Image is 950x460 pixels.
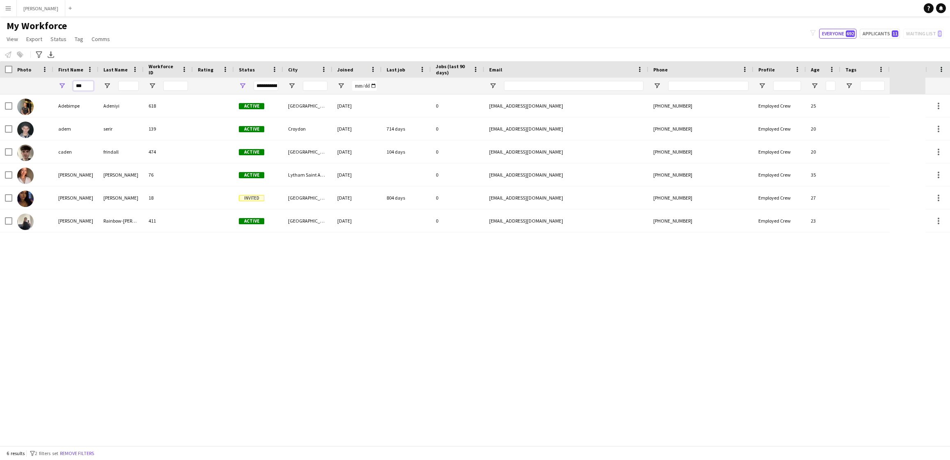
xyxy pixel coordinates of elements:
div: [PERSON_NAME] [53,163,98,186]
div: [PERSON_NAME] [98,186,144,209]
div: 18 [144,186,193,209]
span: Active [239,103,264,109]
span: Export [26,35,42,43]
input: City Filter Input [303,81,327,91]
div: [PHONE_NUMBER] [648,163,753,186]
button: Open Filter Menu [489,82,497,90]
a: Status [47,34,70,44]
div: adem [53,117,98,140]
div: [PHONE_NUMBER] [648,94,753,117]
span: Profile [758,67,775,73]
img: caden frindall [17,145,34,161]
div: frindall [98,140,144,163]
button: Open Filter Menu [149,82,156,90]
img: Adebimpe Adeniyi [17,99,34,115]
a: Comms [88,34,113,44]
div: Employed Crew [753,209,806,232]
div: Employed Crew [753,140,806,163]
span: 692 [846,30,855,37]
div: [DATE] [332,94,382,117]
div: [PERSON_NAME] [53,186,98,209]
div: Adeniyi [98,94,144,117]
div: [PHONE_NUMBER] [648,186,753,209]
input: Joined Filter Input [352,81,377,91]
div: 20 [806,117,840,140]
div: 0 [431,140,484,163]
img: Madeleine Rainbow-Laird [17,214,34,230]
img: Jade Lee-Edwards [17,168,34,184]
span: Active [239,172,264,178]
img: adem serir [17,122,34,138]
span: Last Name [103,67,128,73]
span: Last job [387,67,405,73]
button: Open Filter Menu [58,82,66,90]
button: Open Filter Menu [811,82,818,90]
div: [GEOGRAPHIC_DATA] [283,94,332,117]
input: First Name Filter Input [73,81,94,91]
div: [DATE] [332,209,382,232]
img: Madeleine Hughes [17,191,34,207]
span: Age [811,67,820,73]
div: 804 days [382,186,431,209]
div: Rainbow-[PERSON_NAME] [98,209,144,232]
input: Age Filter Input [826,81,836,91]
span: Status [50,35,66,43]
button: [PERSON_NAME] [17,0,65,16]
div: 23 [806,209,840,232]
button: Open Filter Menu [653,82,661,90]
span: Active [239,149,264,155]
div: [DATE] [332,186,382,209]
div: caden [53,140,98,163]
a: Export [23,34,46,44]
span: Email [489,67,502,73]
span: Jobs (last 90 days) [436,63,469,76]
span: 11 [892,30,898,37]
div: [EMAIL_ADDRESS][DOMAIN_NAME] [484,94,648,117]
div: 0 [431,209,484,232]
app-action-btn: Export XLSX [46,50,56,60]
span: Invited [239,195,264,201]
div: Employed Crew [753,163,806,186]
div: 139 [144,117,193,140]
div: 20 [806,140,840,163]
a: View [3,34,21,44]
div: 0 [431,163,484,186]
span: 2 filters set [35,450,58,456]
div: [EMAIL_ADDRESS][DOMAIN_NAME] [484,186,648,209]
div: 27 [806,186,840,209]
button: Open Filter Menu [337,82,345,90]
div: [EMAIL_ADDRESS][DOMAIN_NAME] [484,163,648,186]
div: Employed Crew [753,186,806,209]
span: Tag [75,35,83,43]
button: Everyone692 [819,29,856,39]
div: 76 [144,163,193,186]
span: Active [239,218,264,224]
div: [PHONE_NUMBER] [648,117,753,140]
div: [PHONE_NUMBER] [648,140,753,163]
div: [EMAIL_ADDRESS][DOMAIN_NAME] [484,140,648,163]
div: [GEOGRAPHIC_DATA] [283,209,332,232]
div: 104 days [382,140,431,163]
div: [GEOGRAPHIC_DATA] [283,186,332,209]
div: 0 [431,117,484,140]
button: Open Filter Menu [239,82,246,90]
button: Open Filter Menu [103,82,111,90]
button: Applicants11 [860,29,900,39]
div: Employed Crew [753,94,806,117]
button: Remove filters [58,449,96,458]
div: Adebimpe [53,94,98,117]
input: Workforce ID Filter Input [163,81,188,91]
span: Phone [653,67,668,73]
span: Rating [198,67,213,73]
div: [EMAIL_ADDRESS][DOMAIN_NAME] [484,209,648,232]
div: 25 [806,94,840,117]
input: Tags Filter Input [860,81,885,91]
span: Comms [92,35,110,43]
span: My Workforce [7,20,67,32]
div: [DATE] [332,117,382,140]
div: 35 [806,163,840,186]
input: Profile Filter Input [773,81,801,91]
span: First Name [58,67,83,73]
span: Photo [17,67,31,73]
span: Workforce ID [149,63,178,76]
